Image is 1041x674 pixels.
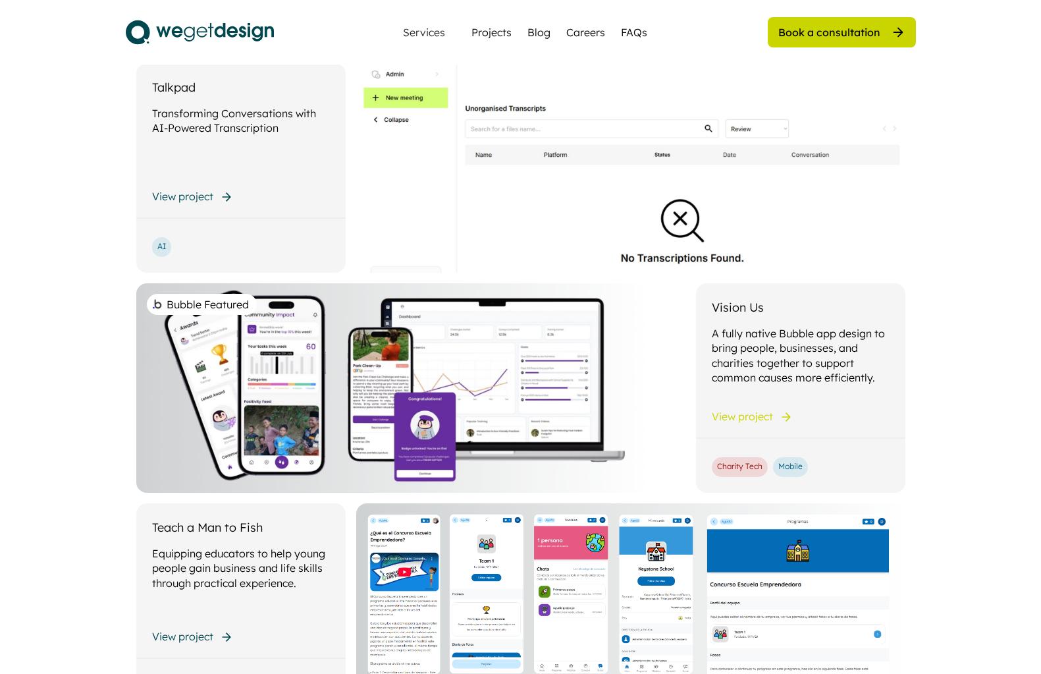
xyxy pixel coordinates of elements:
div: Charity Tech [717,461,762,472]
img: bubble%201.png [151,298,163,310]
div: View project [712,409,773,424]
a: FAQs [621,24,647,40]
div: AI [157,241,166,252]
div: A fully native Bubble app design to bring people, businesses, and charities together to support c... [712,326,890,385]
div: Vision Us [712,299,764,316]
div: Mobile [778,461,803,472]
div: Talkpad [152,79,196,96]
div: View project [152,189,213,204]
img: logo.svg [126,16,274,49]
div: Teach a Man to Fish [152,519,263,536]
div: Book a consultation [778,25,880,40]
div: View project [152,629,213,644]
div: Equipping educators to help young people gain business and life skills through practical experience. [152,546,330,590]
div: Services [398,27,450,38]
div: Bubble Featured [167,296,249,312]
a: Blog [527,24,550,40]
a: Projects [471,24,512,40]
a: Careers [566,24,605,40]
div: Transforming Conversations with AI-Powered Transcription [152,106,330,136]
